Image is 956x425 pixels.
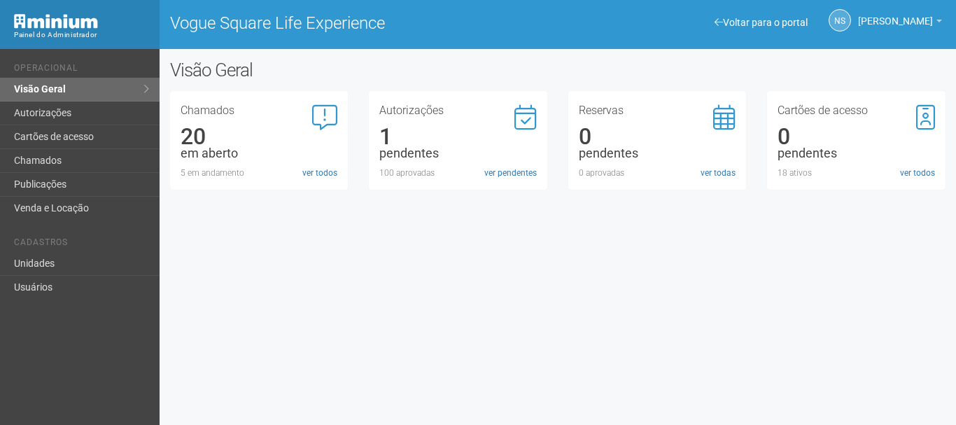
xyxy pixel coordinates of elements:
[181,147,338,160] div: em aberto
[579,130,736,143] div: 0
[181,167,338,179] div: 5 em andamento
[900,167,935,179] a: ver todos
[715,17,808,28] a: Voltar para o portal
[14,14,98,29] img: Minium
[858,2,933,27] span: Nicolle Silva
[579,105,736,116] h3: Reservas
[302,167,337,179] a: ver todos
[379,130,537,143] div: 1
[379,105,537,116] h3: Autorizações
[181,105,338,116] h3: Chamados
[829,9,851,32] a: NS
[14,237,149,252] li: Cadastros
[778,130,935,143] div: 0
[579,167,736,179] div: 0 aprovadas
[181,130,338,143] div: 20
[484,167,537,179] a: ver pendentes
[778,147,935,160] div: pendentes
[14,63,149,78] li: Operacional
[778,167,935,179] div: 18 ativos
[858,18,942,29] a: [PERSON_NAME]
[778,105,935,116] h3: Cartões de acesso
[379,147,537,160] div: pendentes
[701,167,736,179] a: ver todas
[170,14,547,32] h1: Vogue Square Life Experience
[170,60,481,81] h2: Visão Geral
[379,167,537,179] div: 100 aprovadas
[14,29,149,41] div: Painel do Administrador
[579,147,736,160] div: pendentes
